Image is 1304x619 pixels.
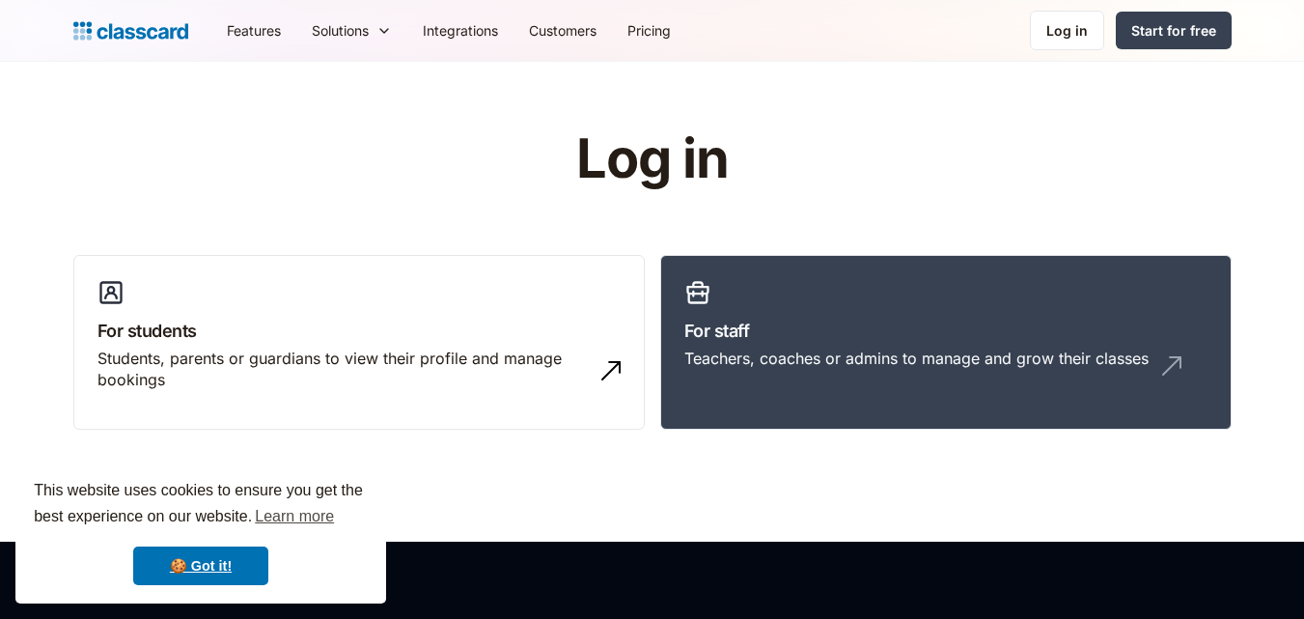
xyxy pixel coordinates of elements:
span: This website uses cookies to ensure you get the best experience on our website. [34,479,368,531]
h3: For students [97,318,621,344]
a: For staffTeachers, coaches or admins to manage and grow their classes [660,255,1232,431]
h1: Log in [346,129,958,189]
h3: For staff [684,318,1207,344]
div: cookieconsent [15,461,386,604]
div: Log in [1046,20,1088,41]
div: Students, parents or guardians to view their profile and manage bookings [97,348,582,391]
div: Teachers, coaches or admins to manage and grow their classes [684,348,1149,369]
a: Start for free [1116,12,1232,49]
a: learn more about cookies [252,502,337,531]
a: Customers [513,9,612,52]
a: Log in [1030,11,1104,50]
div: Start for free [1131,20,1216,41]
a: Logo [73,17,188,44]
a: Pricing [612,9,686,52]
a: For studentsStudents, parents or guardians to view their profile and manage bookings [73,255,645,431]
a: dismiss cookie message [133,547,268,585]
div: Solutions [312,20,369,41]
a: Integrations [407,9,513,52]
a: Features [211,9,296,52]
div: Solutions [296,9,407,52]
